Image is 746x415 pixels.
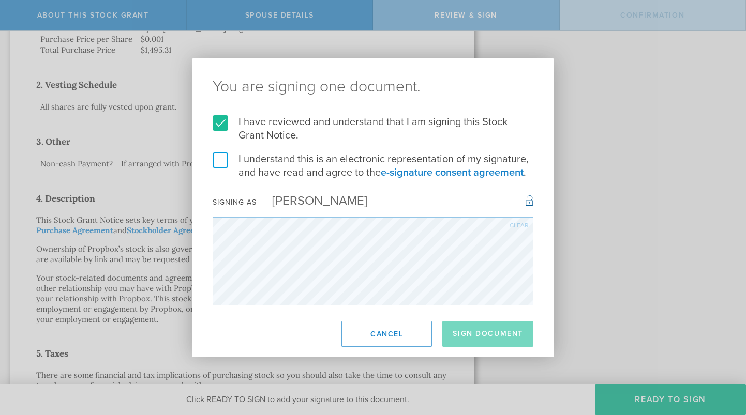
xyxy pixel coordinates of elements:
[213,152,533,179] label: I understand this is an electronic representation of my signature, and have read and agree to the .
[381,166,524,179] a: e-signature consent agreement
[213,79,533,95] ng-pluralize: You are signing one document.
[213,198,257,207] div: Signing as
[213,115,533,142] label: I have reviewed and understand that I am signing this Stock Grant Notice.
[341,321,432,347] button: Cancel
[694,334,746,384] iframe: Chat Widget
[257,193,367,208] div: [PERSON_NAME]
[442,321,533,347] button: Sign Document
